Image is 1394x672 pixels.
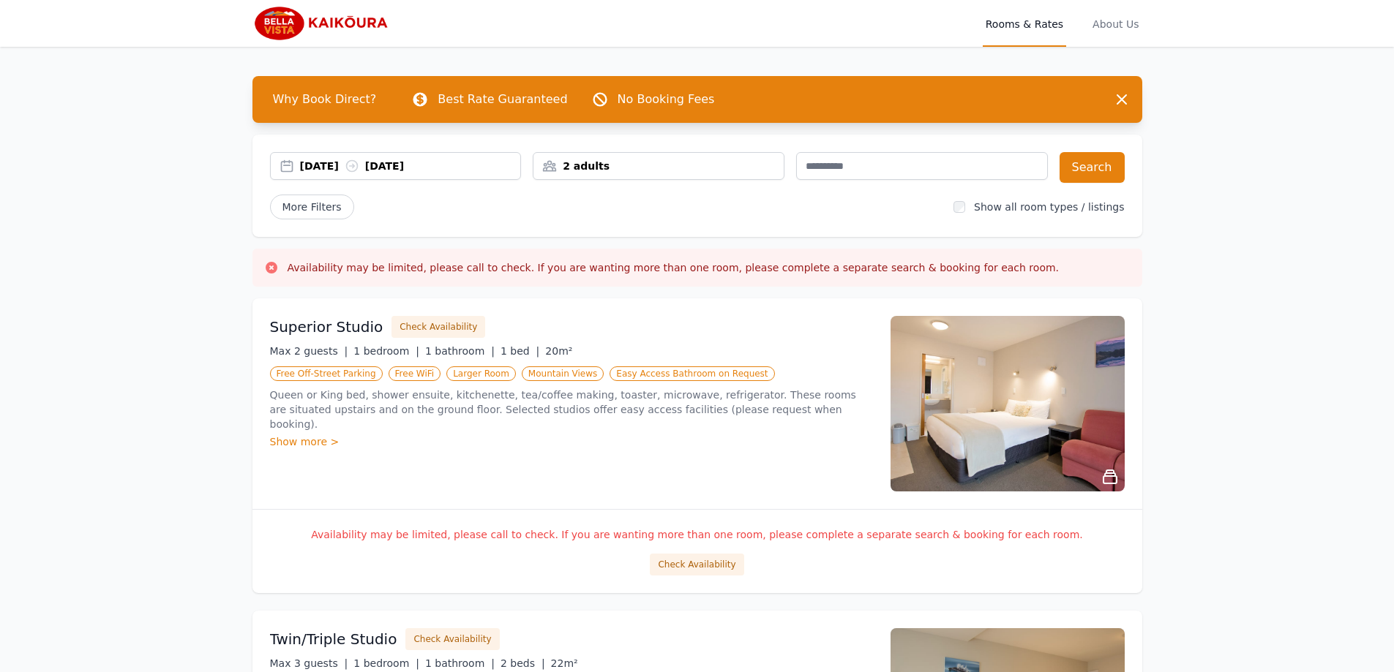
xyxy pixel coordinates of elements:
[270,527,1125,542] p: Availability may be limited, please call to check. If you are wanting more than one room, please ...
[610,366,774,381] span: Easy Access Bathroom on Request
[618,91,715,108] p: No Booking Fees
[252,6,394,41] img: Bella Vista Kaikoura
[501,657,545,669] span: 2 beds |
[261,85,389,114] span: Why Book Direct?
[270,345,348,357] span: Max 2 guests |
[438,91,567,108] p: Best Rate Guaranteed
[522,366,604,381] span: Mountain Views
[270,434,873,449] div: Show more >
[1060,152,1125,183] button: Search
[270,629,397,649] h3: Twin/Triple Studio
[545,345,572,357] span: 20m²
[353,657,419,669] span: 1 bedroom |
[551,657,578,669] span: 22m²
[389,366,441,381] span: Free WiFi
[974,201,1124,213] label: Show all room types / listings
[270,317,383,337] h3: Superior Studio
[270,366,383,381] span: Free Off-Street Parking
[270,657,348,669] span: Max 3 guests |
[391,316,485,338] button: Check Availability
[446,366,516,381] span: Larger Room
[300,159,521,173] div: [DATE] [DATE]
[425,345,495,357] span: 1 bathroom |
[533,159,784,173] div: 2 adults
[288,260,1060,275] h3: Availability may be limited, please call to check. If you are wanting more than one room, please ...
[405,628,499,650] button: Check Availability
[270,195,354,219] span: More Filters
[501,345,539,357] span: 1 bed |
[425,657,495,669] span: 1 bathroom |
[353,345,419,357] span: 1 bedroom |
[270,388,873,431] p: Queen or King bed, shower ensuite, kitchenette, tea/coffee making, toaster, microwave, refrigerat...
[650,554,743,575] button: Check Availability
